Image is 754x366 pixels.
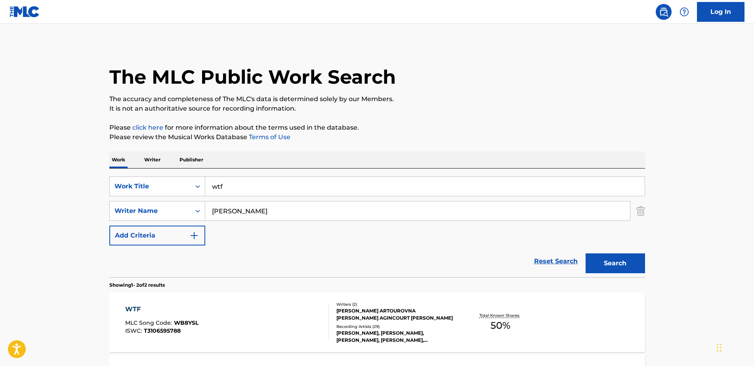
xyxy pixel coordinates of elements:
div: Help [676,4,692,20]
div: Writers ( 2 ) [336,301,456,307]
a: Reset Search [530,253,582,270]
a: WTFMLC Song Code:WB8YSLISWC:T3106595788Writers (2)[PERSON_NAME] ARTOUROVNA [PERSON_NAME] AGINCOUR... [109,293,645,352]
button: Add Criteria [109,226,205,245]
p: Total Known Shares: [479,312,522,318]
span: MLC Song Code : [125,319,174,326]
p: Please for more information about the terms used in the database. [109,123,645,132]
a: Public Search [656,4,672,20]
div: Writer Name [115,206,186,216]
p: It is not an authoritative source for recording information. [109,104,645,113]
div: Drag [717,336,722,360]
div: [PERSON_NAME] ARTOUROVNA [PERSON_NAME] AGINCOURT [PERSON_NAME] [336,307,456,322]
div: WTF [125,305,199,314]
span: WB8YSL [174,319,199,326]
span: T3106595788 [144,327,181,334]
span: ISWC : [125,327,144,334]
p: The accuracy and completeness of The MLC's data is determined solely by our Members. [109,94,645,104]
img: search [659,7,668,17]
div: [PERSON_NAME], [PERSON_NAME], [PERSON_NAME], [PERSON_NAME], [PERSON_NAME] [336,330,456,344]
img: help [680,7,689,17]
p: Work [109,151,128,168]
div: Work Title [115,182,186,191]
a: Terms of Use [247,133,290,141]
a: Log In [697,2,744,22]
div: Recording Artists ( 29 ) [336,324,456,330]
form: Search Form [109,176,645,277]
a: click here [132,124,163,131]
img: 9d2ae6d4665cec9f34b9.svg [189,231,199,240]
img: MLC Logo [10,6,40,17]
iframe: Chat Widget [714,328,754,366]
p: Showing 1 - 2 of 2 results [109,282,165,289]
span: 50 % [491,318,510,333]
p: Please review the Musical Works Database [109,132,645,142]
h1: The MLC Public Work Search [109,65,396,89]
button: Search [586,253,645,273]
p: Writer [142,151,163,168]
img: Delete Criterion [636,201,645,221]
p: Publisher [177,151,206,168]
